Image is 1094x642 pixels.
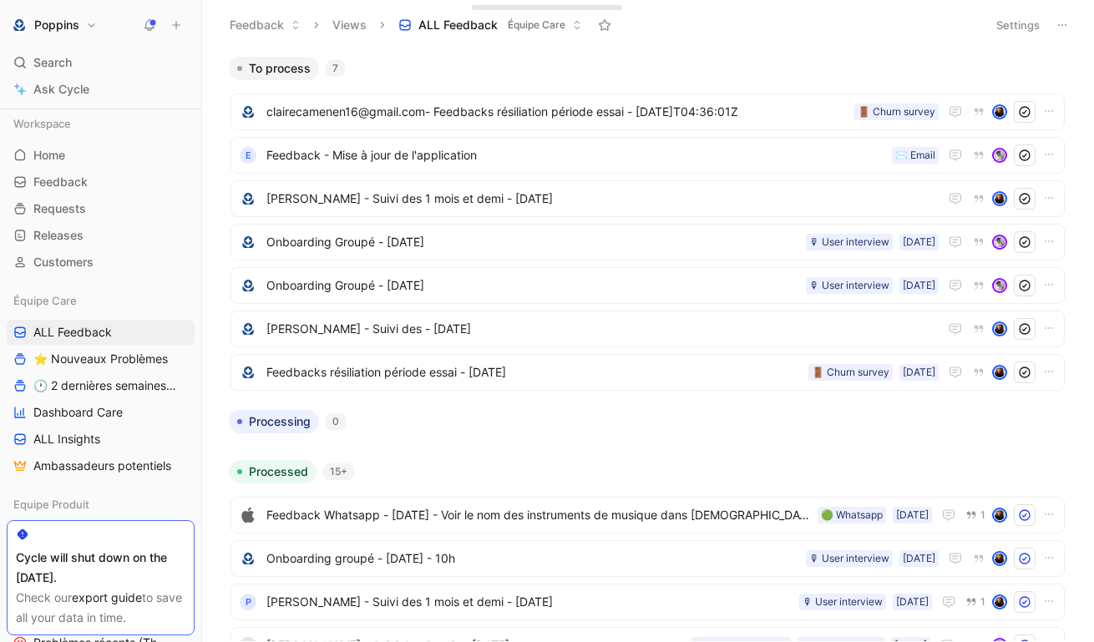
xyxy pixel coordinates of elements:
span: [PERSON_NAME] - Suivi des - [DATE] [266,319,939,339]
a: logoOnboarding Groupé - [DATE][DATE]🎙 User interviewavatar [230,267,1065,304]
span: Équipe Care [508,17,565,33]
button: To process [229,57,319,80]
span: Ask Cycle [33,79,89,99]
img: logo [240,364,256,381]
div: 🎙 User interview [809,234,889,250]
button: Views [325,13,374,38]
div: Equipe Produit [7,492,195,517]
div: E [240,147,256,164]
a: logoFeedbacks résiliation période essai - [DATE][DATE]🚪 Churn surveyavatar [230,354,1065,391]
img: logo [240,190,256,207]
span: Requests [33,200,86,217]
span: Home [33,147,65,164]
a: Releases [7,223,195,248]
img: avatar [994,323,1005,335]
div: Équipe CareALL Feedback⭐ Nouveaux Problèmes🕐 2 dernières semaines - OccurencesDashboard CareALL I... [7,288,195,478]
span: To process [249,60,311,77]
img: avatar [994,509,1005,521]
img: logo [240,234,256,250]
div: 0 [326,413,346,430]
div: Search [7,50,195,75]
button: Processed [229,460,317,483]
div: [DATE] [903,277,935,294]
img: avatar [994,280,1005,291]
span: Processed [249,463,308,480]
img: logo [240,277,256,294]
span: clairecamenen16@gmail.com- Feedbacks résiliation période essai - [DATE]T04:36:01Z [266,102,848,122]
div: 🎙 User interview [803,594,883,610]
span: 🕐 2 dernières semaines - Occurences [33,377,176,394]
a: logoOnboarding groupé - [DATE] - 10h[DATE]🎙 User interviewavatar [230,540,1065,577]
img: avatar [994,553,1005,564]
img: avatar [994,149,1005,161]
button: 1 [962,506,989,524]
button: Settings [989,13,1047,37]
a: ALL Feedback [7,320,195,345]
a: Home [7,143,195,168]
button: 1 [962,593,989,611]
span: Feedback - Mise à jour de l'application [266,145,885,165]
div: [DATE] [903,364,935,381]
span: Équipe Care [13,292,77,309]
div: Processing0 [222,410,1073,447]
a: EFeedback - Mise à jour de l'application✉️ Emailavatar [230,137,1065,174]
a: export guide [72,590,142,604]
a: ALL Insights [7,427,195,452]
span: 1 [980,597,985,607]
span: 1 [980,510,985,520]
a: ⭐ Nouveaux Problèmes [7,346,195,372]
div: 7 [326,60,345,77]
span: Onboarding Groupé - [DATE] [266,232,799,252]
span: Onboarding groupé - [DATE] - 10h [266,548,799,569]
a: Customers [7,250,195,275]
a: Requests [7,196,195,221]
a: Ask Cycle [7,77,195,102]
img: Poppins [11,17,28,33]
div: Workspace [7,111,195,136]
div: 15+ [323,463,354,480]
span: ALL Feedback [418,17,498,33]
img: logo [240,321,256,337]
span: ALL Feedback [33,324,112,341]
img: logo [240,507,256,523]
span: Onboarding Groupé - [DATE] [266,276,799,296]
div: 🚪 Churn survey [858,104,935,120]
span: ⭐ Nouveaux Problèmes [33,351,168,367]
div: To process7 [222,57,1073,397]
div: 🎙 User interview [809,550,889,567]
div: 🚪 Churn survey [812,364,889,381]
div: [DATE] [896,507,929,523]
span: Releases [33,227,84,244]
a: logoOnboarding Groupé - [DATE][DATE]🎙 User interviewavatar [230,224,1065,260]
img: avatar [994,106,1005,118]
a: logo[PERSON_NAME] - Suivi des 1 mois et demi - [DATE]avatar [230,180,1065,217]
a: Feedback [7,169,195,195]
div: [DATE] [896,594,929,610]
a: logoclairecamenen16@gmail.com- Feedbacks résiliation période essai - [DATE]T04:36:01Z🚪 Churn surv... [230,94,1065,130]
div: 🟢 Whatsapp [821,507,883,523]
a: Ambassadeurs potentiels [7,453,195,478]
span: Customers [33,254,94,270]
div: Cycle will shut down on the [DATE]. [16,548,185,588]
div: [DATE] [903,234,935,250]
span: Feedback [33,174,88,190]
img: avatar [994,596,1005,608]
span: Ambassadeurs potentiels [33,457,171,474]
span: Feedbacks résiliation période essai - [DATE] [266,362,802,382]
img: logo [240,104,256,120]
span: Feedback Whatsapp - [DATE] - Voir le nom des instruments de musique dans [DEMOGRAPHIC_DATA] of Music [266,505,811,525]
a: logo[PERSON_NAME] - Suivi des - [DATE]avatar [230,311,1065,347]
div: P [240,594,256,610]
a: logoFeedback Whatsapp - [DATE] - Voir le nom des instruments de musique dans [DEMOGRAPHIC_DATA] o... [230,497,1065,533]
button: ALL FeedbackÉquipe Care [391,13,590,38]
span: Dashboard Care [33,404,123,421]
img: logo [240,550,256,567]
span: Processing [249,413,311,430]
div: Check our to save all your data in time. [16,588,185,628]
button: Processing [229,410,319,433]
span: [PERSON_NAME] - Suivi des 1 mois et demi - [DATE] [266,189,939,209]
a: 🕐 2 dernières semaines - Occurences [7,373,195,398]
div: [DATE] [903,550,935,567]
div: Équipe Care [7,288,195,313]
span: [PERSON_NAME] - Suivi des 1 mois et demi - [DATE] [266,592,793,612]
